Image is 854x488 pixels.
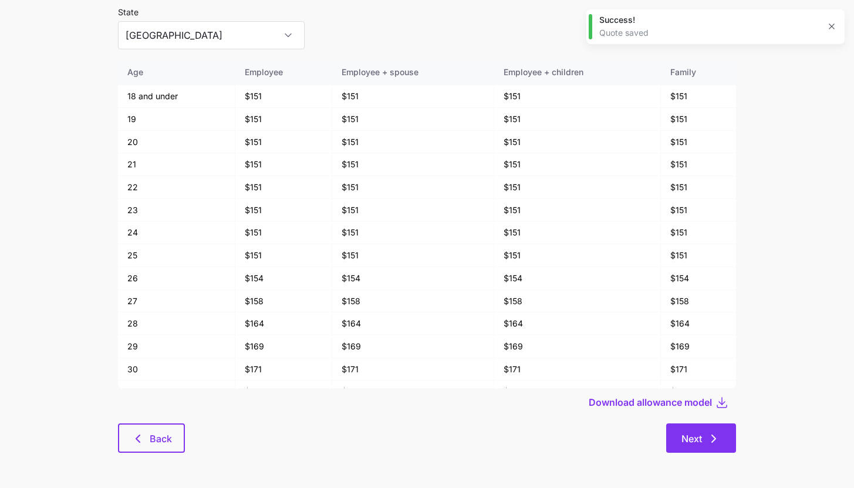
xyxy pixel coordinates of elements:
td: $151 [235,85,332,108]
button: Next [666,423,736,453]
td: 28 [118,312,235,335]
td: $151 [661,244,736,267]
td: 19 [118,108,235,131]
td: $164 [494,312,661,335]
td: $171 [661,358,736,381]
td: $169 [235,335,332,358]
td: $158 [661,290,736,313]
td: $151 [661,221,736,244]
div: Family [670,66,727,79]
td: $154 [661,267,736,290]
td: $158 [332,290,494,313]
td: $164 [235,312,332,335]
td: $164 [661,312,736,335]
td: $175 [332,381,494,403]
td: $151 [235,176,332,199]
div: Employee + spouse [342,66,484,79]
td: 25 [118,244,235,267]
td: $164 [332,312,494,335]
div: Employee + children [504,66,651,79]
td: $151 [661,199,736,222]
td: $171 [332,358,494,381]
td: $151 [494,153,661,176]
td: $169 [494,335,661,358]
td: $158 [235,290,332,313]
td: 23 [118,199,235,222]
td: 29 [118,335,235,358]
div: Age [127,66,225,79]
span: Next [681,432,702,446]
td: $169 [661,335,736,358]
td: $154 [332,267,494,290]
td: $151 [661,131,736,154]
td: $151 [235,199,332,222]
td: 26 [118,267,235,290]
td: $151 [494,131,661,154]
td: 27 [118,290,235,313]
td: 20 [118,131,235,154]
div: Quote saved [599,27,819,39]
span: Back [150,432,172,446]
td: $151 [332,176,494,199]
td: 18 and under [118,85,235,108]
td: $151 [235,153,332,176]
td: $151 [235,221,332,244]
td: 30 [118,358,235,381]
td: $151 [332,221,494,244]
td: $151 [332,199,494,222]
td: $151 [494,199,661,222]
td: $151 [332,153,494,176]
td: $151 [332,85,494,108]
input: Select a state [118,21,305,49]
td: $171 [494,358,661,381]
td: $169 [332,335,494,358]
td: $151 [332,131,494,154]
td: $175 [235,381,332,403]
span: Download allowance model [589,395,712,409]
td: $151 [661,108,736,131]
td: 24 [118,221,235,244]
td: $151 [332,108,494,131]
td: $151 [494,244,661,267]
td: $154 [494,267,661,290]
td: $151 [235,131,332,154]
button: Back [118,423,185,453]
div: Employee [245,66,322,79]
td: $151 [661,176,736,199]
td: $151 [494,176,661,199]
td: $171 [235,358,332,381]
td: $151 [235,244,332,267]
td: $151 [661,85,736,108]
td: $151 [235,108,332,131]
td: $151 [494,221,661,244]
td: 31 [118,381,235,403]
td: $151 [661,153,736,176]
td: 21 [118,153,235,176]
button: Download allowance model [589,395,715,409]
td: $175 [494,381,661,403]
td: $158 [494,290,661,313]
td: $151 [494,108,661,131]
label: State [118,6,139,19]
div: Success! [599,14,819,26]
td: 22 [118,176,235,199]
td: $151 [494,85,661,108]
td: $154 [235,267,332,290]
td: $175 [661,381,736,403]
td: $151 [332,244,494,267]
